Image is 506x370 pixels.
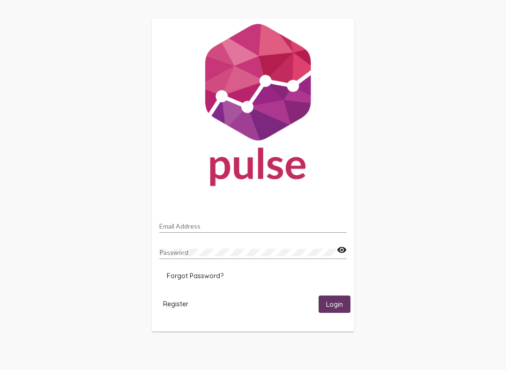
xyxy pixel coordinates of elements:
[326,300,343,309] span: Login
[152,19,354,196] img: Pulse For Good Logo
[159,267,231,284] button: Forgot Password?
[319,296,350,313] button: Login
[156,296,196,313] button: Register
[337,244,347,256] mat-icon: visibility
[163,300,188,308] span: Register
[167,272,223,280] span: Forgot Password?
